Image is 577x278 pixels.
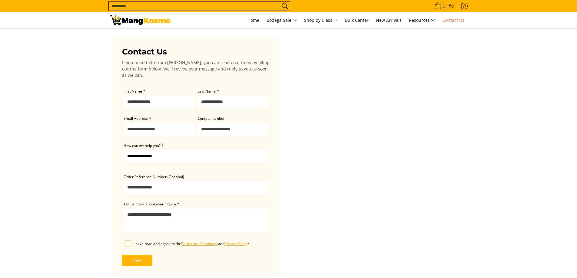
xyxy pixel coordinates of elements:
[224,241,247,246] a: Privacy Policy
[304,17,338,24] span: Shop by Class
[342,12,372,28] a: Bulk Center
[181,241,218,246] a: Terms and Conditions
[124,116,148,121] span: Email Address
[267,17,297,24] span: Bodega Sale
[244,12,262,28] a: Home
[373,12,405,28] a: New Arrivals
[433,3,456,9] span: •
[110,15,171,25] img: Contact Us Today! l Mang Kosme - Home Appliance Warehouse Sale
[124,143,161,148] span: How can we help you?
[122,47,270,57] h3: Contact Us
[301,12,341,28] a: Shop by Class
[345,17,369,23] span: Bulk Center
[376,17,402,23] span: New Arrivals
[177,12,467,28] nav: Main Menu
[134,241,247,246] span: I have read and agree to the and
[409,17,435,24] span: Resources
[448,4,455,8] span: ₱0
[280,2,290,11] button: Search
[122,255,152,266] button: Next
[247,17,259,23] span: Home
[443,17,464,23] span: Contact Us
[122,59,270,78] p: If you need help from [PERSON_NAME], you can reach out to us by filling out the form below. We'll...
[406,12,438,28] a: Resources
[124,174,184,179] span: Order Reference Number (Optional)
[442,4,446,8] span: 0
[264,12,300,28] a: Bodega Sale
[124,89,142,94] span: First Name
[197,116,225,121] span: Contact number
[124,201,176,207] span: Tell us more about your inquiry
[197,89,216,94] span: Last Name
[439,12,467,28] a: Contact Us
